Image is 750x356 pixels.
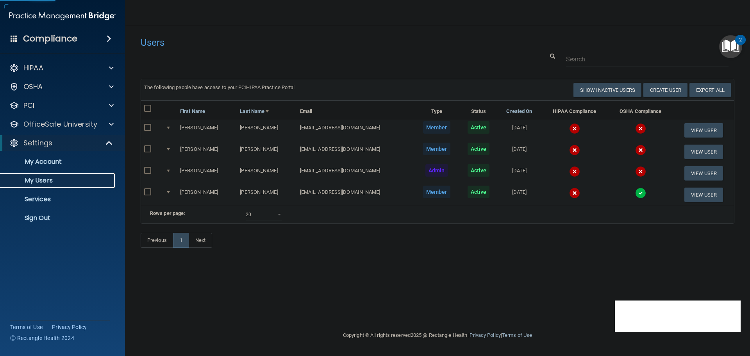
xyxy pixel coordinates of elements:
[684,145,723,159] button: View User
[237,184,296,205] td: [PERSON_NAME]
[541,101,608,120] th: HIPAA Compliance
[141,233,173,248] a: Previous
[470,332,500,338] a: Privacy Policy
[502,332,532,338] a: Terms of Use
[177,120,237,141] td: [PERSON_NAME]
[297,184,414,205] td: [EMAIL_ADDRESS][DOMAIN_NAME]
[141,38,482,48] h4: Users
[10,334,74,342] span: Ⓒ Rectangle Health 2024
[23,101,34,110] p: PCI
[635,188,646,199] img: tick.e7d51cea.svg
[573,83,641,97] button: Show Inactive Users
[684,188,723,202] button: View User
[635,145,646,156] img: cross.ca9f0e7f.svg
[177,141,237,163] td: [PERSON_NAME]
[237,120,296,141] td: [PERSON_NAME]
[180,107,205,116] a: First Name
[9,138,113,148] a: Settings
[608,101,673,120] th: OSHA Compliance
[297,101,414,120] th: Email
[425,164,448,177] span: Admin
[569,145,580,156] img: cross.ca9f0e7f.svg
[498,141,541,163] td: [DATE]
[177,184,237,205] td: [PERSON_NAME]
[468,121,490,134] span: Active
[684,123,723,138] button: View User
[569,188,580,199] img: cross.ca9f0e7f.svg
[5,214,112,222] p: Sign Out
[23,138,52,148] p: Settings
[569,166,580,177] img: cross.ca9f0e7f.svg
[414,101,459,120] th: Type
[295,323,580,348] div: Copyright © All rights reserved 2025 @ Rectangle Health | |
[23,33,77,44] h4: Compliance
[689,83,731,97] a: Export All
[237,141,296,163] td: [PERSON_NAME]
[506,107,532,116] a: Created On
[23,120,97,129] p: OfficeSafe University
[635,166,646,177] img: cross.ca9f0e7f.svg
[9,82,114,91] a: OSHA
[423,121,450,134] span: Member
[5,177,112,184] p: My Users
[684,166,723,181] button: View User
[566,52,729,66] input: Search
[240,107,269,116] a: Last Name
[739,40,742,50] div: 2
[189,233,212,248] a: Next
[498,120,541,141] td: [DATE]
[297,120,414,141] td: [EMAIL_ADDRESS][DOMAIN_NAME]
[23,63,43,73] p: HIPAA
[719,35,742,58] button: Open Resource Center, 2 new notifications
[144,84,295,90] span: The following people have access to your PCIHIPAA Practice Portal
[569,123,580,134] img: cross.ca9f0e7f.svg
[635,123,646,134] img: cross.ca9f0e7f.svg
[52,323,87,331] a: Privacy Policy
[177,163,237,184] td: [PERSON_NAME]
[173,233,189,248] a: 1
[5,158,112,166] p: My Account
[498,163,541,184] td: [DATE]
[468,164,490,177] span: Active
[150,210,185,216] b: Rows per page:
[10,323,43,331] a: Terms of Use
[498,184,541,205] td: [DATE]
[23,82,43,91] p: OSHA
[615,301,741,332] iframe: Drift Widget Chat Controller
[468,143,490,155] span: Active
[468,186,490,198] span: Active
[459,101,498,120] th: Status
[5,195,112,203] p: Services
[643,83,687,97] button: Create User
[237,163,296,184] td: [PERSON_NAME]
[9,63,114,73] a: HIPAA
[423,186,450,198] span: Member
[9,120,114,129] a: OfficeSafe University
[297,163,414,184] td: [EMAIL_ADDRESS][DOMAIN_NAME]
[9,8,116,24] img: PMB logo
[423,143,450,155] span: Member
[9,101,114,110] a: PCI
[297,141,414,163] td: [EMAIL_ADDRESS][DOMAIN_NAME]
